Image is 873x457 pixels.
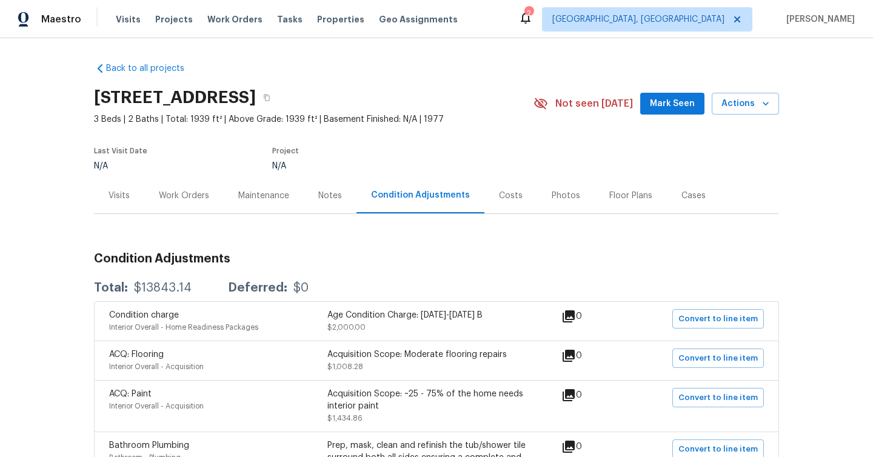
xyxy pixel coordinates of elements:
span: Interior Overall - Acquisition [109,363,204,370]
span: Maestro [41,13,81,25]
div: $13843.14 [134,282,192,294]
span: Actions [721,96,769,112]
span: $1,008.28 [327,363,363,370]
button: Actions [712,93,779,115]
button: Convert to line item [672,388,764,407]
span: Properties [317,13,364,25]
span: Bathroom Plumbing [109,441,189,450]
div: N/A [272,162,505,170]
span: Projects [155,13,193,25]
div: 2 [524,7,533,19]
span: Convert to line item [678,442,758,456]
span: $1,434.86 [327,415,363,422]
button: Convert to line item [672,349,764,368]
div: Maintenance [238,190,289,202]
span: Mark Seen [650,96,695,112]
div: Notes [318,190,342,202]
div: Photos [552,190,580,202]
div: 0 [561,439,621,454]
button: Mark Seen [640,93,704,115]
span: ACQ: Flooring [109,350,164,359]
span: [PERSON_NAME] [781,13,855,25]
div: 0 [561,349,621,363]
span: Interior Overall - Home Readiness Packages [109,324,258,331]
div: Total: [94,282,128,294]
div: Age Condition Charge: [DATE]-[DATE] B [327,309,546,321]
div: Costs [499,190,523,202]
span: Convert to line item [678,312,758,326]
div: 0 [561,309,621,324]
span: Geo Assignments [379,13,458,25]
span: Last Visit Date [94,147,147,155]
span: Convert to line item [678,352,758,365]
button: Copy Address [256,87,278,108]
div: Floor Plans [609,190,652,202]
button: Convert to line item [672,309,764,329]
div: Acquisition Scope: Moderate flooring repairs [327,349,546,361]
span: Visits [116,13,141,25]
span: Interior Overall - Acquisition [109,402,204,410]
span: Project [272,147,299,155]
span: Not seen [DATE] [555,98,633,110]
div: Work Orders [159,190,209,202]
h2: [STREET_ADDRESS] [94,92,256,104]
div: 0 [561,388,621,402]
span: 3 Beds | 2 Baths | Total: 1939 ft² | Above Grade: 1939 ft² | Basement Finished: N/A | 1977 [94,113,533,125]
span: ACQ: Paint [109,390,152,398]
span: [GEOGRAPHIC_DATA], [GEOGRAPHIC_DATA] [552,13,724,25]
div: $0 [293,282,309,294]
h3: Condition Adjustments [94,253,779,265]
div: Condition Adjustments [371,189,470,201]
div: Cases [681,190,706,202]
span: Work Orders [207,13,263,25]
div: Deferred: [228,282,287,294]
span: Convert to line item [678,391,758,405]
span: Tasks [277,15,303,24]
div: Visits [109,190,130,202]
span: $2,000.00 [327,324,366,331]
a: Back to all projects [94,62,210,75]
div: Acquisition Scope: ~25 - 75% of the home needs interior paint [327,388,546,412]
span: Condition charge [109,311,179,319]
div: N/A [94,162,147,170]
